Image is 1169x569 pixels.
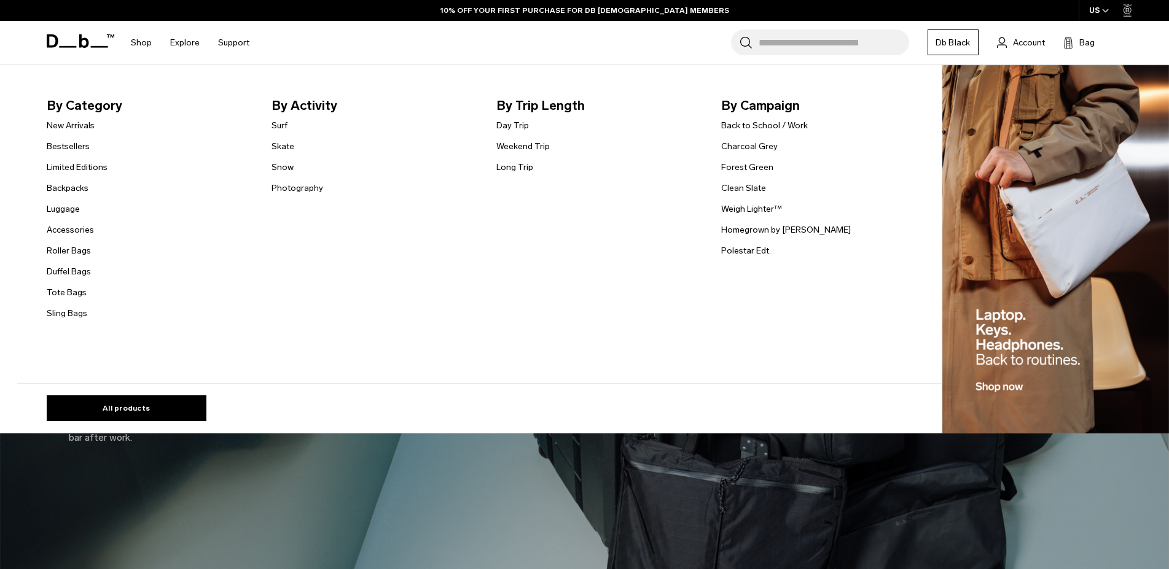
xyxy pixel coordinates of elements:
a: 10% OFF YOUR FIRST PURCHASE FOR DB [DEMOGRAPHIC_DATA] MEMBERS [440,5,729,16]
a: Tote Bags [47,286,87,299]
a: Account [997,35,1045,50]
a: Db Black [928,29,979,55]
a: Charcoal Grey [721,140,778,153]
a: Limited Editions [47,161,108,174]
a: Clean Slate [721,182,766,195]
img: Db [942,65,1169,434]
a: Luggage [47,203,80,215]
a: Back to School / Work [721,119,808,132]
a: Shop [131,21,152,64]
span: Bag [1079,36,1095,49]
a: Roller Bags [47,244,91,257]
a: New Arrivals [47,119,95,132]
a: Day Trip [496,119,529,132]
a: Snow [272,161,294,174]
a: Long Trip [496,161,533,174]
a: Explore [170,21,200,64]
a: Bestsellers [47,140,90,153]
nav: Main Navigation [122,21,259,64]
button: Bag [1063,35,1095,50]
a: Sling Bags [47,307,87,320]
a: Homegrown by [PERSON_NAME] [721,223,851,236]
a: Duffel Bags [47,265,91,278]
span: By Trip Length [496,96,702,115]
a: Forest Green [721,161,773,174]
a: Weekend Trip [496,140,550,153]
span: By Category [47,96,252,115]
a: Surf [272,119,287,132]
span: By Campaign [721,96,926,115]
span: By Activity [272,96,477,115]
a: Backpacks [47,182,88,195]
a: All products [47,395,206,421]
a: Weigh Lighter™ [721,203,782,215]
a: Photography [272,182,323,195]
a: Accessories [47,223,94,236]
a: Skate [272,140,294,153]
a: Support [218,21,249,64]
span: Account [1013,36,1045,49]
a: Polestar Edt. [721,244,771,257]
